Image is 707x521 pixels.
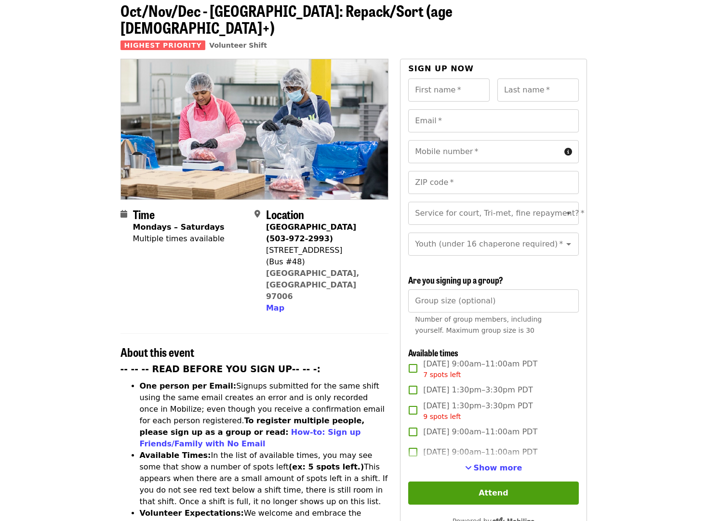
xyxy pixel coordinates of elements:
input: Email [408,109,578,132]
span: 7 spots left [423,371,461,378]
strong: One person per Email: [140,381,237,391]
strong: [GEOGRAPHIC_DATA] (503-972-2993) [266,222,356,243]
input: Last name [497,78,579,102]
strong: Mondays – Saturdays [133,222,225,232]
strong: (ex: 5 spots left.) [289,462,364,471]
span: Number of group members, including yourself. Maximum group size is 30 [415,315,542,334]
div: Multiple times available [133,233,225,245]
span: Highest Priority [120,40,206,50]
button: Open [562,237,575,251]
strong: -- -- -- READ BEFORE YOU SIGN UP-- -- -: [120,364,321,374]
span: [DATE] 1:30pm–3:30pm PDT [423,400,533,422]
span: [DATE] 9:00am–11:00am PDT [423,446,537,458]
span: 9 spots left [423,413,461,420]
i: calendar icon [120,209,127,219]
li: Signups submitted for the same shift using the same email creates an error and is only recorded o... [140,380,389,450]
strong: Volunteer Expectations: [140,508,244,518]
span: Sign up now [408,64,474,73]
input: [object Object] [408,289,578,313]
input: First name [408,78,490,102]
span: Show more [474,463,522,472]
i: circle-info icon [564,147,572,156]
span: Available times [408,346,458,359]
span: Time [133,206,155,222]
span: [DATE] 9:00am–11:00am PDT [423,358,537,380]
div: (Bus #48) [266,256,381,268]
span: About this event [120,343,194,360]
input: Mobile number [408,140,560,163]
button: Open [562,207,575,220]
span: [DATE] 1:30pm–3:30pm PDT [423,384,533,396]
a: Volunteer Shift [209,41,267,49]
button: Attend [408,482,578,505]
button: See more timeslots [465,462,522,474]
span: Are you signing up a group? [408,274,503,286]
li: In the list of available times, you may see some that show a number of spots left This appears wh... [140,450,389,508]
span: [DATE] 9:00am–11:00am PDT [423,426,537,438]
strong: To register multiple people, please sign up as a group or read: [140,416,365,437]
div: [STREET_ADDRESS] [266,245,381,256]
strong: Available Times: [140,451,211,460]
input: ZIP code [408,171,578,194]
a: [GEOGRAPHIC_DATA], [GEOGRAPHIC_DATA] 97006 [266,269,360,301]
img: Oct/Nov/Dec - Beaverton: Repack/Sort (age 10+) organized by Oregon Food Bank [121,59,388,199]
span: Map [266,303,284,313]
button: Map [266,302,284,314]
i: map-marker-alt icon [254,209,260,219]
a: How-to: Sign up Friends/Family with No Email [140,428,361,448]
span: Location [266,206,304,222]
